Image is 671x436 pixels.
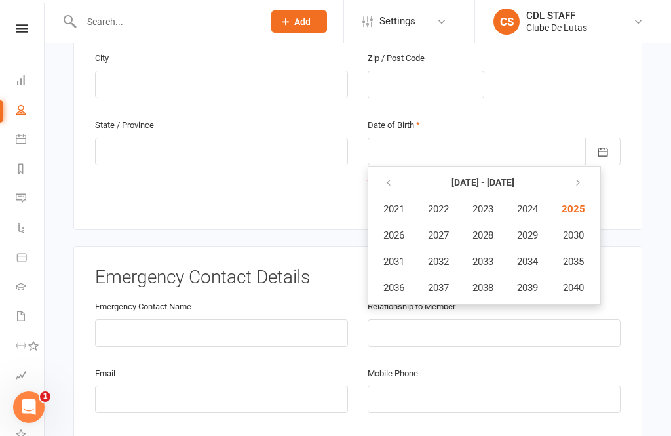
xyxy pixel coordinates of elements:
span: 2029 [517,229,538,241]
button: 2040 [550,275,596,300]
button: 2022 [417,197,460,222]
label: City [95,52,109,66]
button: 2025 [550,197,596,222]
button: 2027 [417,223,460,248]
div: CS [493,9,520,35]
span: Add [294,16,311,27]
input: Search... [77,12,254,31]
span: 2040 [563,282,584,294]
span: Settings [379,7,415,36]
a: Product Sales [16,244,45,273]
button: 2021 [372,197,415,222]
button: Add [271,10,327,33]
a: Assessments [16,362,45,391]
a: Calendar [16,126,45,155]
span: 2032 [428,256,449,268]
div: CDL STAFF [526,10,587,22]
span: 2023 [472,203,493,215]
span: 2025 [562,203,585,215]
strong: [DATE] - [DATE] [451,177,514,188]
a: Dashboard [16,67,45,96]
button: 2026 [372,223,415,248]
button: 2035 [550,249,596,274]
span: 2026 [383,229,404,241]
button: 2038 [461,275,505,300]
button: 2039 [506,275,549,300]
label: Emergency Contact Name [95,300,191,314]
span: 1 [40,391,50,402]
button: 2023 [461,197,505,222]
label: Zip / Post Code [368,52,425,66]
div: Clube De Lutas [526,22,587,33]
span: 2037 [428,282,449,294]
span: 2024 [517,203,538,215]
button: 2036 [372,275,415,300]
button: 2030 [550,223,596,248]
span: 2028 [472,229,493,241]
span: 2030 [563,229,584,241]
span: 2021 [383,203,404,215]
a: Reports [16,155,45,185]
button: 2024 [506,197,549,222]
button: 2029 [506,223,549,248]
label: State / Province [95,119,154,132]
h3: Emergency Contact Details [95,268,621,288]
span: 2034 [517,256,538,268]
span: 2022 [428,203,449,215]
button: 2031 [372,249,415,274]
span: 2039 [517,282,538,294]
label: Email [95,367,115,381]
iframe: Intercom live chat [13,391,45,423]
span: 2031 [383,256,404,268]
button: 2028 [461,223,505,248]
span: 2038 [472,282,493,294]
label: Mobile Phone [368,367,418,381]
button: 2037 [417,275,460,300]
span: 2033 [472,256,493,268]
div: This field is required. [368,165,621,190]
span: 2036 [383,282,404,294]
button: 2032 [417,249,460,274]
button: 2034 [506,249,549,274]
a: People [16,96,45,126]
span: 2035 [563,256,584,268]
span: 2027 [428,229,449,241]
label: Date of Birth [368,119,420,132]
label: Relationship to Member [368,300,455,314]
button: 2033 [461,249,505,274]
